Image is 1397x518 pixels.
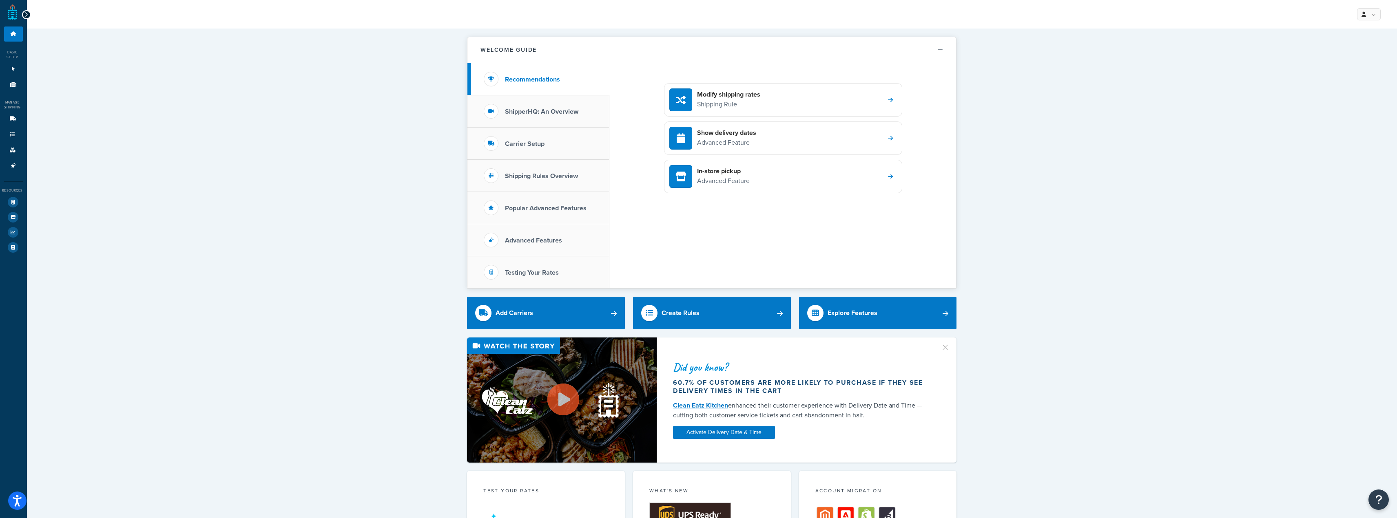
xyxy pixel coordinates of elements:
li: Help Docs [4,240,23,255]
a: Create Rules [633,297,791,329]
div: 60.7% of customers are more likely to purchase if they see delivery times in the cart [673,379,931,395]
div: Create Rules [662,307,700,319]
li: Test Your Rates [4,195,23,209]
li: Dashboard [4,26,23,42]
li: Marketplace [4,210,23,225]
h2: Welcome Guide [480,47,537,53]
h3: Carrier Setup [505,140,545,148]
h3: Recommendations [505,76,560,83]
h3: Popular Advanced Features [505,205,587,212]
h3: Advanced Features [505,237,562,244]
li: Boxes [4,143,23,158]
h3: Shipping Rules Overview [505,172,578,180]
button: Open Resource Center [1368,489,1389,510]
div: Add Carriers [496,307,533,319]
h4: In-store pickup [697,167,750,176]
li: Carriers [4,112,23,127]
p: Shipping Rule [697,99,760,110]
li: Analytics [4,225,23,240]
div: enhanced their customer experience with Delivery Date and Time — cutting both customer service ti... [673,401,931,420]
a: Explore Features [799,297,957,329]
h4: Modify shipping rates [697,90,760,99]
h3: ShipperHQ: An Overview [505,108,578,115]
div: Explore Features [828,307,877,319]
h3: Testing Your Rates [505,269,559,276]
div: Did you know? [673,361,931,373]
img: Video thumbnail [467,337,657,463]
h4: Show delivery dates [697,128,756,137]
a: Add Carriers [467,297,625,329]
button: Welcome Guide [467,37,956,63]
li: Websites [4,62,23,77]
a: Clean Eatz Kitchen [673,401,728,410]
div: What's New [649,487,775,496]
div: Account Migration [815,487,941,496]
li: Origins [4,77,23,92]
a: Activate Delivery Date & Time [673,426,775,439]
p: Advanced Feature [697,176,750,186]
p: Advanced Feature [697,137,756,148]
li: Shipping Rules [4,127,23,142]
li: Advanced Features [4,158,23,173]
div: Test your rates [483,487,609,496]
